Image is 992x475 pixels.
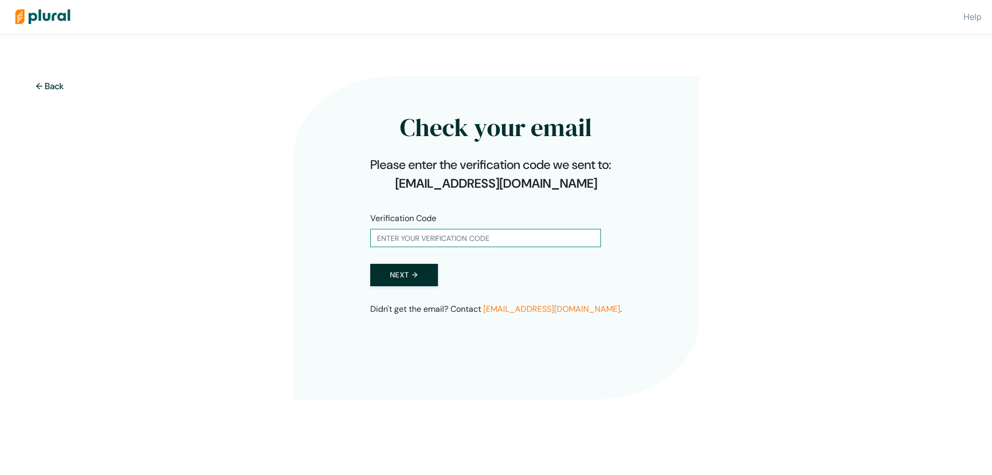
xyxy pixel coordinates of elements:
a: [EMAIL_ADDRESS][DOMAIN_NAME] [483,303,620,314]
p: Didn't get the email? Contact . [370,303,622,315]
button: Next → [370,264,438,286]
h4: Please enter the verification code we sent to: [370,157,622,173]
button: ← Back [33,79,67,94]
a: Help [963,11,982,22]
input: Enter your verification code [370,229,601,247]
h2: Check your email [370,92,622,147]
label: Verification Code [370,212,436,225]
h4: [EMAIL_ADDRESS][DOMAIN_NAME] [370,176,622,191]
